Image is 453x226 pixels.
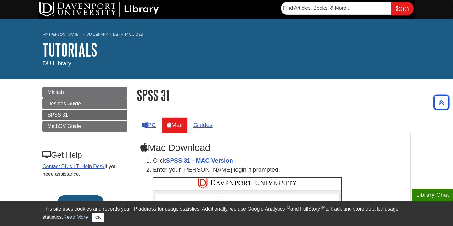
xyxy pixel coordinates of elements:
h2: Mac Download [140,142,407,153]
a: Link opens in new window [55,201,114,206]
a: Library Guides [113,32,143,36]
a: DU Library [86,32,108,36]
sup: TM [285,205,290,210]
p: Enter your [PERSON_NAME] login if prompted [153,165,407,174]
a: Back to Top [431,98,451,107]
a: Desmos Guide [42,98,127,109]
button: Library Chat [412,189,453,201]
a: PC [137,117,161,133]
span: Desmos Guide [48,101,81,106]
a: My [PERSON_NAME] [42,32,80,37]
a: SPSS 31 - MAC Version [166,157,233,164]
sup: TM [320,205,325,210]
form: Searches DU Library's articles, books, and more [281,2,414,15]
nav: breadcrumb [42,30,411,40]
img: DU Library [39,2,159,17]
a: Minitab [42,87,127,98]
a: Guides [188,117,218,133]
a: Read More [63,214,88,220]
input: Find Articles, Books, & More... [281,2,391,15]
div: This site uses cookies and records your IP address for usage statistics. Additionally, we use Goo... [42,205,411,222]
a: SPSS 31 [42,110,127,120]
a: Contact DU's I.T. Help Desk [42,164,105,169]
input: Search [391,2,414,15]
button: En español [57,195,104,212]
a: Tutorials [42,40,97,59]
span: Minitab [48,90,64,95]
a: MathGV Guide [42,121,127,132]
span: DU Library [42,60,71,67]
h3: Get Help [42,151,127,160]
p: if you need assistance. [42,163,127,178]
button: Close [92,213,104,222]
li: Click [153,156,407,165]
div: Guide Page Menu [42,87,127,223]
a: Mac [162,117,188,133]
h1: SPSS 31 [137,87,411,103]
span: SPSS 31 [48,112,68,118]
span: MathGV Guide [48,124,81,129]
